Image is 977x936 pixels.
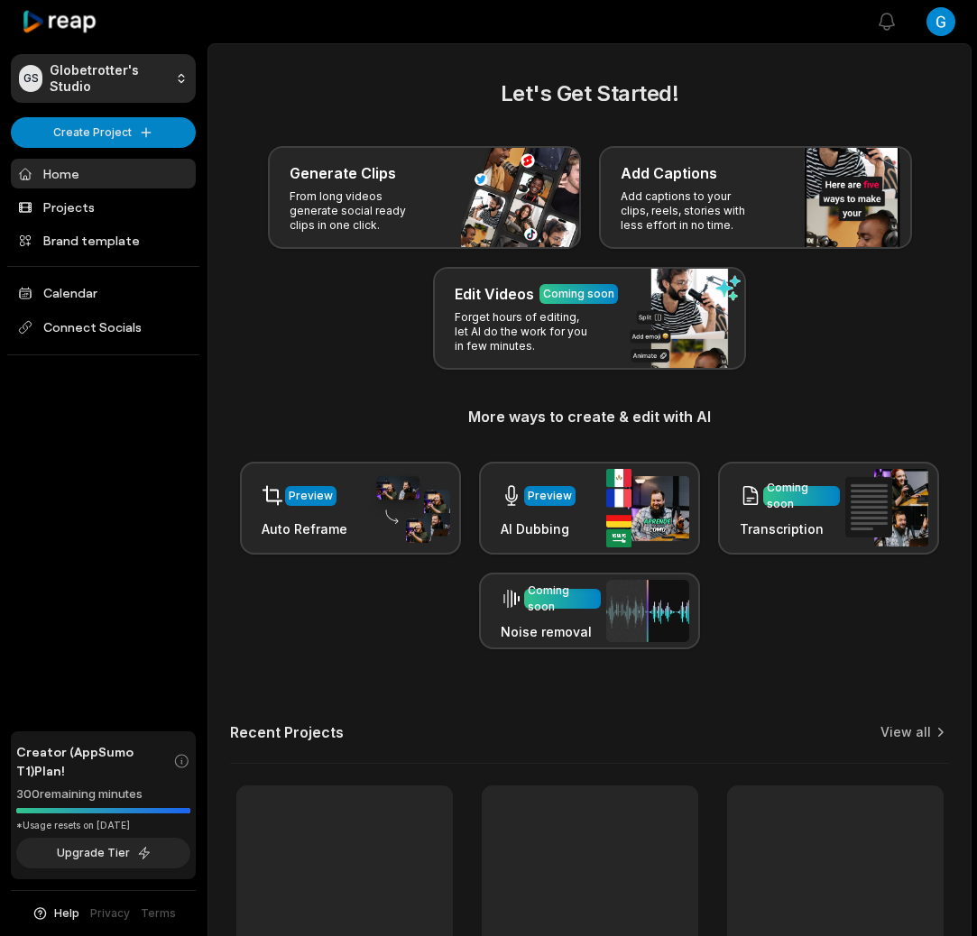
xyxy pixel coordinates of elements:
[50,62,168,95] p: Globetrotter's Studio
[501,622,601,641] h3: Noise removal
[740,519,840,538] h3: Transcription
[621,162,717,184] h3: Add Captions
[230,78,949,110] h2: Let's Get Started!
[16,838,190,868] button: Upgrade Tier
[32,905,79,922] button: Help
[16,819,190,832] div: *Usage resets on [DATE]
[11,278,196,307] a: Calendar
[11,225,196,255] a: Brand template
[880,723,931,741] a: View all
[767,480,836,512] div: Coming soon
[11,192,196,222] a: Projects
[606,580,689,642] img: noise_removal.png
[367,473,450,544] img: auto_reframe.png
[621,189,760,233] p: Add captions to your clips, reels, stories with less effort in no time.
[90,905,130,922] a: Privacy
[501,519,576,538] h3: AI Dubbing
[11,117,196,148] button: Create Project
[528,583,597,615] div: Coming soon
[54,905,79,922] span: Help
[290,189,429,233] p: From long videos generate social ready clips in one click.
[290,162,396,184] h3: Generate Clips
[16,785,190,803] div: 300 remaining minutes
[19,65,42,92] div: GS
[11,311,196,344] span: Connect Socials
[141,905,176,922] a: Terms
[528,488,572,504] div: Preview
[606,469,689,547] img: ai_dubbing.png
[455,283,534,305] h3: Edit Videos
[845,469,928,546] img: transcription.png
[11,159,196,188] a: Home
[262,519,347,538] h3: Auto Reframe
[16,742,173,780] span: Creator (AppSumo T1) Plan!
[455,310,594,353] p: Forget hours of editing, let AI do the work for you in few minutes.
[289,488,333,504] div: Preview
[230,723,344,741] h2: Recent Projects
[543,286,614,302] div: Coming soon
[230,406,949,427] h3: More ways to create & edit with AI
